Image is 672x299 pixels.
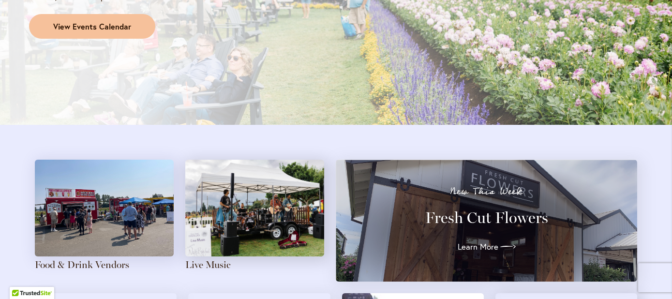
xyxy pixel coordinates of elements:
[185,160,324,256] img: A four-person band plays with a field of pink dahlias in the background
[53,21,131,32] span: View Events Calendar
[458,239,516,254] a: Learn More
[353,187,620,196] p: New This Week
[458,241,498,253] span: Learn More
[185,259,231,270] a: Live Music
[35,160,174,256] img: Attendees gather around food trucks on a sunny day at the farm
[29,14,155,39] a: View Events Calendar
[353,208,620,227] h3: Fresh Cut Flowers
[35,259,129,270] a: Food & Drink Vendors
